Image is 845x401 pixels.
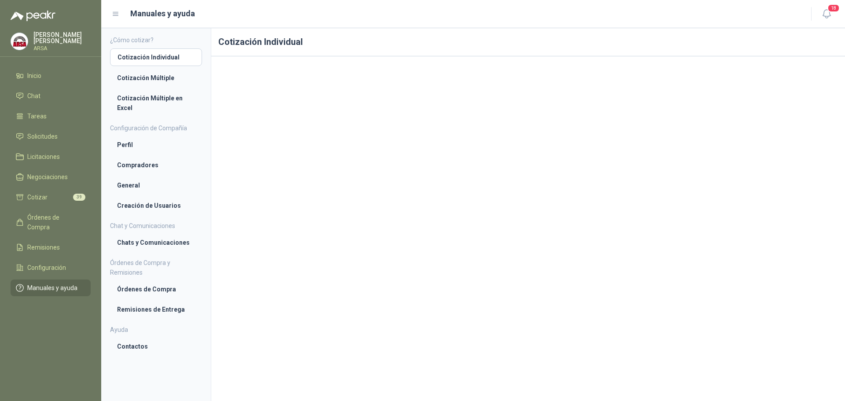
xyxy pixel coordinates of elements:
[11,108,91,125] a: Tareas
[33,32,91,44] p: [PERSON_NAME] [PERSON_NAME]
[11,259,91,276] a: Configuración
[110,90,202,116] a: Cotización Múltiple en Excel
[110,325,202,335] h4: Ayuda
[130,7,195,20] h1: Manuales y ayuda
[27,213,82,232] span: Órdenes de Compra
[110,301,202,318] a: Remisiones de Entrega
[27,192,48,202] span: Cotizar
[11,209,91,235] a: Órdenes de Compra
[110,197,202,214] a: Creación de Usuarios
[73,194,85,201] span: 39
[27,152,60,162] span: Licitaciones
[27,283,77,293] span: Manuales y ayuda
[827,4,840,12] span: 18
[11,88,91,104] a: Chat
[33,46,91,51] p: ARSA
[117,160,195,170] li: Compradores
[110,258,202,277] h4: Órdenes de Compra y Remisiones
[117,180,195,190] li: General
[117,238,195,247] li: Chats y Comunicaciones
[110,35,202,45] h4: ¿Cómo cotizar?
[211,28,845,56] h1: Cotización Individual
[117,93,195,113] li: Cotización Múltiple en Excel
[110,177,202,194] a: General
[110,338,202,355] a: Contactos
[117,201,195,210] li: Creación de Usuarios
[11,67,91,84] a: Inicio
[110,221,202,231] h4: Chat y Comunicaciones
[118,52,195,62] li: Cotización Individual
[11,280,91,296] a: Manuales y ayuda
[110,136,202,153] a: Perfil
[110,157,202,173] a: Compradores
[27,243,60,252] span: Remisiones
[819,6,834,22] button: 18
[11,128,91,145] a: Solicitudes
[110,48,202,66] a: Cotización Individual
[117,140,195,150] li: Perfil
[11,239,91,256] a: Remisiones
[110,234,202,251] a: Chats y Comunicaciones
[27,132,58,141] span: Solicitudes
[11,148,91,165] a: Licitaciones
[27,71,41,81] span: Inicio
[110,281,202,298] a: Órdenes de Compra
[11,33,28,50] img: Company Logo
[27,172,68,182] span: Negociaciones
[117,305,195,314] li: Remisiones de Entrega
[11,169,91,185] a: Negociaciones
[27,111,47,121] span: Tareas
[110,70,202,86] a: Cotización Múltiple
[27,263,66,272] span: Configuración
[117,284,195,294] li: Órdenes de Compra
[11,11,55,21] img: Logo peakr
[11,189,91,206] a: Cotizar39
[27,91,40,101] span: Chat
[110,123,202,133] h4: Configuración de Compañía
[117,342,195,351] li: Contactos
[117,73,195,83] li: Cotización Múltiple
